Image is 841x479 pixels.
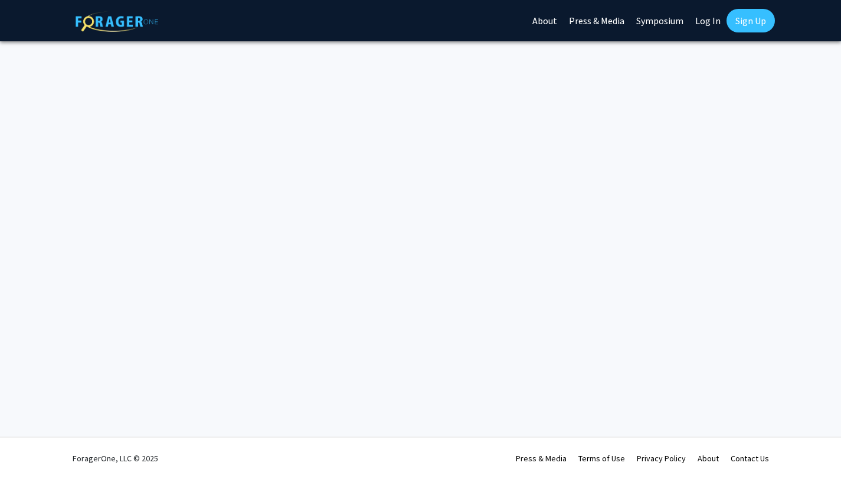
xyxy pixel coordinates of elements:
a: Privacy Policy [637,453,686,464]
div: ForagerOne, LLC © 2025 [73,438,158,479]
a: Press & Media [516,453,567,464]
img: ForagerOne Logo [76,11,158,32]
a: About [698,453,719,464]
a: Terms of Use [578,453,625,464]
a: Sign Up [727,9,775,32]
a: Contact Us [731,453,769,464]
